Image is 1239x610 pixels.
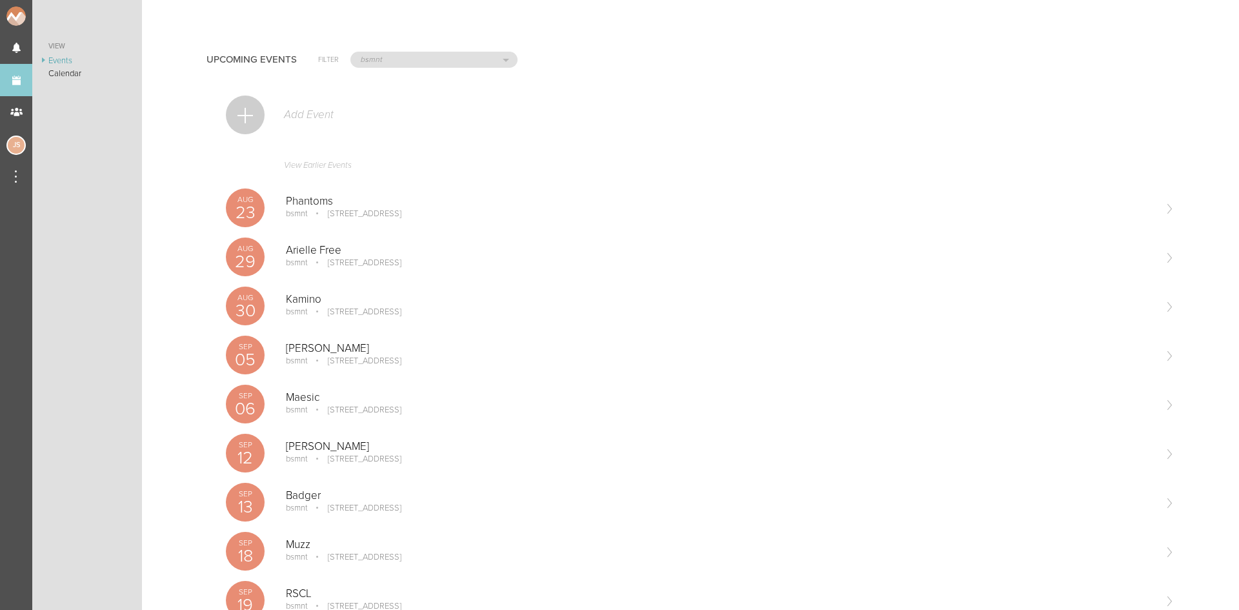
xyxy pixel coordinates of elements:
[318,54,339,65] h6: Filter
[286,307,308,317] p: bsmnt
[226,449,265,467] p: 12
[310,356,401,366] p: [STREET_ADDRESS]
[286,356,308,366] p: bsmnt
[286,552,308,562] p: bsmnt
[310,405,401,415] p: [STREET_ADDRESS]
[226,490,265,498] p: Sep
[226,441,265,449] p: Sep
[226,196,265,203] p: Aug
[226,539,265,547] p: Sep
[6,136,26,155] div: Jessica Smith
[286,489,1154,502] p: Badger
[226,154,1174,183] a: View Earlier Events
[6,6,79,26] img: NOMAD
[310,258,401,268] p: [STREET_ADDRESS]
[286,195,1154,208] p: Phantoms
[286,587,1154,600] p: RSCL
[286,454,308,464] p: bsmnt
[226,547,265,565] p: 18
[286,342,1154,355] p: [PERSON_NAME]
[226,253,265,270] p: 29
[226,343,265,351] p: Sep
[226,245,265,252] p: Aug
[286,293,1154,306] p: Kamino
[286,440,1154,453] p: [PERSON_NAME]
[32,54,142,67] a: Events
[310,503,401,513] p: [STREET_ADDRESS]
[283,108,334,121] p: Add Event
[286,208,308,219] p: bsmnt
[32,39,142,54] a: View
[226,392,265,400] p: Sep
[226,351,265,369] p: 05
[226,588,265,596] p: Sep
[286,258,308,268] p: bsmnt
[310,552,401,562] p: [STREET_ADDRESS]
[286,503,308,513] p: bsmnt
[286,405,308,415] p: bsmnt
[310,307,401,317] p: [STREET_ADDRESS]
[206,54,297,65] h4: Upcoming Events
[310,454,401,464] p: [STREET_ADDRESS]
[226,498,265,516] p: 13
[32,67,142,80] a: Calendar
[286,244,1154,257] p: Arielle Free
[226,400,265,418] p: 06
[286,391,1154,404] p: Maesic
[226,302,265,320] p: 30
[286,538,1154,551] p: Muzz
[310,208,401,219] p: [STREET_ADDRESS]
[226,294,265,301] p: Aug
[226,204,265,221] p: 23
